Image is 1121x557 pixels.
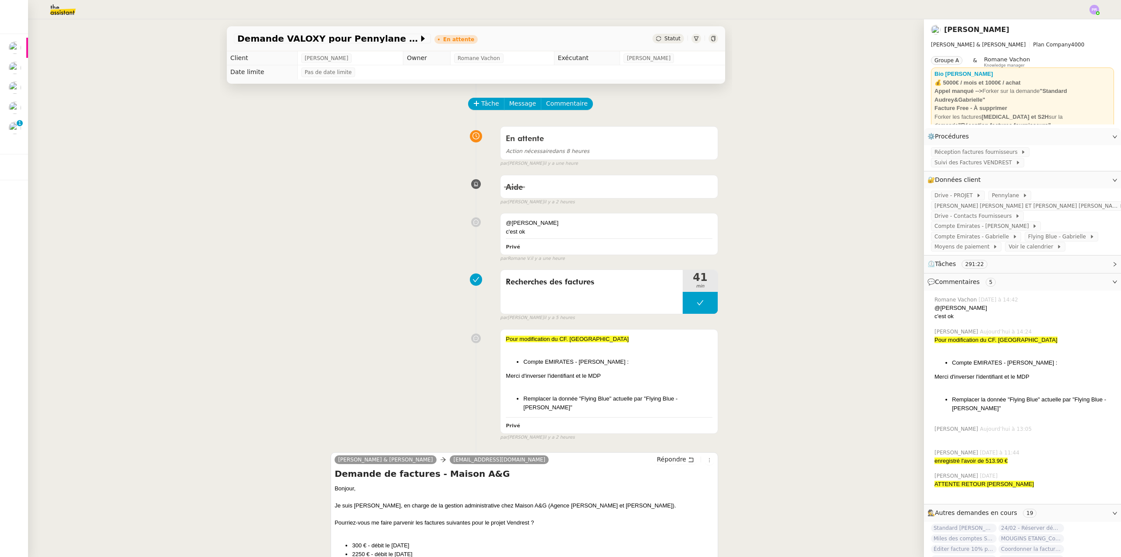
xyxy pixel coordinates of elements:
span: [PERSON_NAME] [PERSON_NAME] ET [PERSON_NAME] [PERSON_NAME] [934,202,1119,210]
img: users%2FfjlNmCTkLiVoA3HQjY3GA5JXGxb2%2Favatar%2Fstarofservice_97480retdsc0392.png [9,42,21,54]
span: 24/02 - Réserver déplacement à [GEOGRAPHIC_DATA] pour [PERSON_NAME] et [PERSON_NAME] [998,524,1064,532]
div: Merci d'inverser l'identifiant et le MDP [934,373,1114,381]
span: Plan Company [1033,42,1071,48]
div: Forker les factures sur la demande [934,113,1110,130]
span: 41 [683,272,718,283]
a: Bio [PERSON_NAME] [934,71,993,77]
span: il y a 5 heures [544,314,575,322]
span: Recherches des factures [506,276,677,289]
span: Romane Vachon [984,56,1030,63]
span: [DATE] à 11:44 [980,449,1021,457]
button: Commentaire [541,98,593,110]
span: Romane Vachon [458,54,500,63]
span: En attente [506,135,544,143]
span: Pour modification du CF. [GEOGRAPHIC_DATA] [506,336,629,342]
nz-tag: Groupe A [931,56,962,65]
span: Statut [664,35,680,42]
div: @[PERSON_NAME] [934,304,1114,312]
span: Drive - PROJET [934,191,976,200]
span: Réception factures fournisseurs [934,148,1021,156]
span: dans 8 heures [506,148,589,154]
li: Compte EMIRATES - [PERSON_NAME] : [523,358,712,366]
b: Privé [506,244,520,250]
span: [PERSON_NAME] [934,425,980,433]
span: il y a une heure [544,160,578,167]
span: Drive - Contacts Fournisseurs [934,212,1015,220]
span: Aujourd’hui à 13:05 [980,425,1033,433]
span: Pas de date limite [305,68,352,77]
small: [PERSON_NAME] [500,314,575,322]
span: [PERSON_NAME] & [PERSON_NAME] [931,42,1026,48]
strong: Facture Free - À supprimer [934,105,1007,111]
strong: [MEDICAL_DATA] et S2H [982,114,1049,120]
span: & [973,56,977,67]
span: [PERSON_NAME] [934,449,980,457]
img: users%2FfjlNmCTkLiVoA3HQjY3GA5JXGxb2%2Favatar%2Fstarofservice_97480retdsc0392.png [9,102,21,114]
td: Date limite [227,65,297,79]
span: Pennylane [992,191,1022,200]
nz-tag: 5 [986,278,996,287]
span: Demande VALOXY pour Pennylane - Montants importants sans justificatifs [237,34,419,43]
span: 🕵️ [927,509,1040,516]
span: Moyens de paiement [934,242,993,251]
img: users%2FfjlNmCTkLiVoA3HQjY3GA5JXGxb2%2Favatar%2Fstarofservice_97480retdsc0392.png [9,62,21,74]
strong: "Réception factures fournisseurs" [958,122,1051,128]
span: 4000 [1071,42,1085,48]
small: [PERSON_NAME] [500,199,575,206]
a: [PERSON_NAME] & [PERSON_NAME] [335,456,436,464]
span: ⚙️ [927,131,973,142]
span: Commentaire [546,99,588,109]
li: Remplacer la donnée "Flying Blue" actuelle par "Flying Blue - [PERSON_NAME]" [952,395,1114,412]
li: Compte EMIRATES - [PERSON_NAME] : [952,358,1114,367]
span: Message [509,99,536,109]
div: 🕵️Autres demandes en cours 19 [924,504,1121,522]
span: 🔐 [927,175,984,185]
span: par [500,314,508,322]
div: 🔐Données client [924,171,1121,188]
span: Tâches [935,260,956,267]
span: min [683,283,718,290]
span: Autres demandes en cours [935,509,1017,516]
span: Knowledge manager [984,63,1025,68]
li: Remplacer la donnée "Flying Blue" actuelle par "Flying Blue - [PERSON_NAME]" [523,394,712,412]
span: Procédures [935,133,969,140]
div: @[PERSON_NAME] [506,219,712,227]
strong: "Standard Audrey&Gabrielle" [934,88,1067,103]
div: Forker sur la demande [934,87,1110,104]
span: ATTENTE RETOUR [PERSON_NAME] [934,481,1034,487]
button: Répondre [654,454,697,464]
td: Exécutant [554,51,620,65]
li: 300 € - débit le [DATE] [352,541,714,550]
div: Pourriez-vous me faire parvenir les factures suivantes pour le projet Vendrest ? [335,518,714,527]
nz-tag: 19 [1023,509,1036,518]
small: Romane V. [500,255,565,263]
span: Miles des comptes Skywards et Flying Blue [931,534,997,543]
span: Flying Blue - Gabrielle [1028,232,1089,241]
span: Romane Vachon [934,296,979,304]
button: Tâche [468,98,504,110]
span: par [500,160,508,167]
button: Message [504,98,541,110]
div: 💬Commentaires 5 [924,273,1121,291]
span: [PERSON_NAME] [305,54,349,63]
h4: Demande de factures - Maison A&G [335,468,714,480]
div: ⚙️Procédures [924,128,1121,145]
span: Tâche [481,99,499,109]
img: users%2FfjlNmCTkLiVoA3HQjY3GA5JXGxb2%2Favatar%2Fstarofservice_97480retdsc0392.png [9,82,21,94]
a: [PERSON_NAME] [944,25,1009,34]
span: [EMAIL_ADDRESS][DOMAIN_NAME] [453,457,545,463]
span: Voir le calendrier [1008,242,1056,251]
span: Action nécessaire [506,148,552,154]
span: Éditer facture 10% pour NCV rénovation [931,545,997,553]
div: Merci d'inverser l'identifiant et le MDP [506,372,712,380]
span: il y a une heure [531,255,565,263]
span: Standard [PERSON_NAME] [931,524,997,532]
span: [DATE] à 14:42 [979,296,1020,304]
nz-badge-sup: 1 [17,120,23,126]
span: ⏲️ [927,260,994,267]
div: c'est ok [934,312,1114,321]
span: Aide [506,184,523,192]
img: svg [1089,5,1099,14]
img: users%2FfjlNmCTkLiVoA3HQjY3GA5JXGxb2%2Favatar%2Fstarofservice_97480retdsc0392.png [931,25,941,35]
